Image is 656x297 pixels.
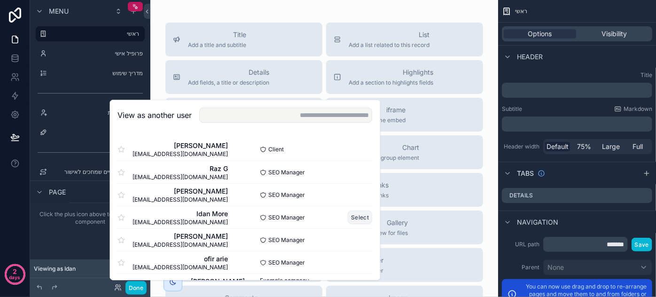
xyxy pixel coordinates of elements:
[36,26,145,41] a: ראשי
[509,192,533,199] label: Details
[133,241,228,249] span: [EMAIL_ADDRESS][DOMAIN_NAME]
[36,164,145,180] a: מאמרים חיצוניים שמחכים לאישור
[133,209,228,219] span: Idan More
[9,271,21,284] p: days
[36,66,145,81] a: מדריך שימוש
[348,211,373,224] button: Select
[36,46,145,61] a: פרופיל אישי
[601,29,627,39] span: Visibility
[49,7,69,16] span: Menu
[517,52,543,62] span: Header
[543,259,652,275] button: None
[165,60,322,94] button: DetailsAdd fields, a title or description
[30,203,150,233] div: Click the plus icon above to add a new component
[36,105,145,120] a: רשימת לקוחות
[547,142,569,151] span: Default
[349,154,419,162] span: Add a chart group element
[51,50,143,57] label: פרופיל אישי
[349,79,433,86] span: Add a section to highlights fields
[13,267,17,276] p: 2
[133,141,228,150] span: [PERSON_NAME]
[268,146,284,153] span: Client
[578,142,592,151] span: 75%
[260,277,309,284] span: Example company
[349,143,419,152] span: Chart
[502,241,539,248] label: URL path
[517,218,558,227] span: Navigation
[349,68,433,77] span: Highlights
[349,41,430,49] span: Add a list related to this record
[614,105,652,113] a: Markdown
[326,135,483,169] button: ChartAdd a chart group element
[51,168,143,176] label: מאמרים חיצוניים שמחכים לאישור
[326,211,483,244] button: GalleryAdd a preview for files
[36,125,145,140] a: מילות מפתח
[268,236,305,244] span: SEO Manager
[326,98,483,132] button: iframeAdd an iframe embed
[51,109,143,117] label: רשימת לקוחות
[117,109,192,121] h2: View as another user
[34,265,76,273] span: Viewing as Idan
[49,188,66,197] span: Page
[268,191,305,199] span: SEO Manager
[502,264,539,271] label: Parent
[165,98,322,132] button: VideoAdd a video element
[133,173,228,181] span: [EMAIL_ADDRESS][DOMAIN_NAME]
[268,169,305,176] span: SEO Manager
[125,281,147,295] button: Done
[268,214,305,221] span: SEO Manager
[133,219,228,226] span: [EMAIL_ADDRESS][DOMAIN_NAME]
[515,8,527,15] span: ראשי
[624,105,652,113] span: Markdown
[349,30,430,39] span: List
[517,169,534,178] span: Tabs
[165,23,322,56] button: TitleAdd a title and subtitle
[502,143,539,150] label: Header width
[632,238,652,251] button: Save
[51,129,143,136] label: מילות מפתח
[502,105,522,113] label: Subtitle
[502,83,652,98] div: scrollable content
[268,259,305,266] span: SEO Manager
[133,187,228,196] span: [PERSON_NAME]
[51,30,139,38] label: ראשי
[188,68,269,77] span: Details
[133,150,228,158] span: [EMAIL_ADDRESS][DOMAIN_NAME]
[528,29,552,39] span: Options
[51,70,143,77] label: מדריך שימוש
[602,142,620,151] span: Large
[30,203,150,233] div: scrollable content
[133,264,228,271] span: [EMAIL_ADDRESS][DOMAIN_NAME]
[326,60,483,94] button: HighlightsAdd a section to highlights fields
[326,173,483,207] button: LinksAdd quick links
[133,232,228,241] span: [PERSON_NAME]
[633,142,643,151] span: Full
[133,277,245,286] span: [PERSON_NAME]
[133,164,228,173] span: Raz G
[547,263,564,272] span: None
[502,71,652,79] label: Title
[188,41,246,49] span: Add a title and subtitle
[133,196,228,203] span: [EMAIL_ADDRESS][DOMAIN_NAME]
[502,117,652,132] div: scrollable content
[326,248,483,282] button: DividerAdd a divider
[188,79,269,86] span: Add fields, a title or description
[188,30,246,39] span: Title
[133,254,228,264] span: ofir arie
[326,23,483,56] button: ListAdd a list related to this record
